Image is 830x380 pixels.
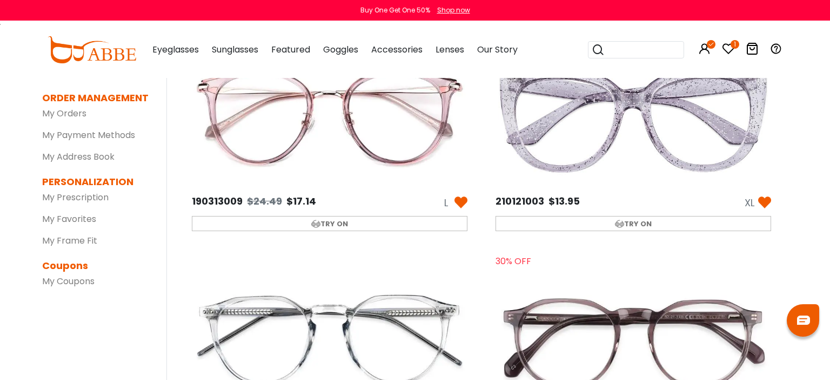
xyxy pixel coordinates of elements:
img: chat [797,316,810,325]
span: Sunglasses [212,43,258,56]
span: $17.14 [286,194,316,208]
span: Accessories [371,43,423,56]
a: My Frame Fit [42,234,97,247]
span: $13.95 [548,194,580,208]
img: tryon [615,219,624,228]
span: $24.49 [247,194,282,208]
button: TRY ON [192,216,467,231]
span: Lenses [436,43,464,56]
dt: Coupons [42,258,150,273]
a: My Prescription [42,191,109,204]
div: Buy One Get One 50% [360,5,430,15]
a: My Orders [42,107,86,120]
a: My Coupons [42,275,95,287]
a: Shop now [432,5,470,15]
div: Shop now [437,5,470,15]
div: XL [741,194,758,212]
dt: PERSONALIZATION [42,174,150,189]
img: tryon [311,219,320,228]
a: 1 [722,44,735,57]
span: Goggles [323,43,358,56]
a: My Payment Methods [42,129,135,141]
span: Featured [271,43,310,56]
span: 190313009 [192,194,243,208]
a: My Favorites [42,213,96,225]
div: L [437,194,454,212]
img: abbeglasses.com [48,36,136,63]
div: 30% OFF [496,253,550,283]
button: TRY ON [496,216,771,231]
dt: ORDER MANAGEMENT [42,90,150,105]
span: Our Story [477,43,518,56]
span: TRY ON [624,219,652,229]
span: TRY ON [320,219,348,229]
img: belike_btn.png [758,196,771,209]
span: 210121003 [496,194,544,208]
a: My Address Book [42,150,115,163]
img: belike_btn.png [454,196,467,209]
span: Eyeglasses [152,43,199,56]
i: 1 [731,40,739,49]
